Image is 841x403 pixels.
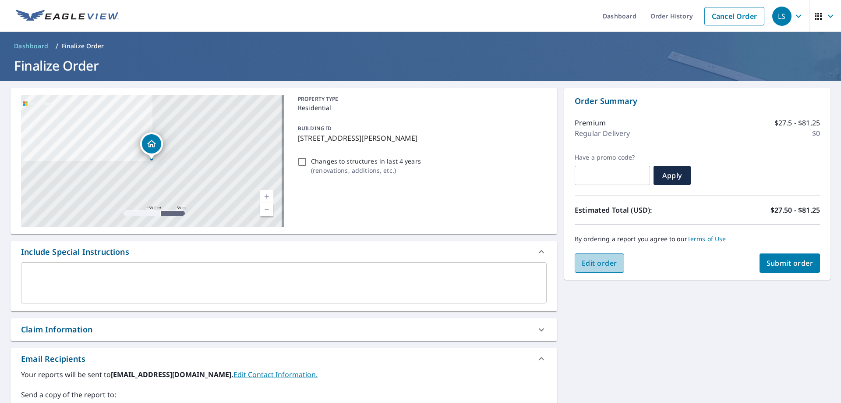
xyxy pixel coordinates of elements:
p: [STREET_ADDRESS][PERSON_NAME] [298,133,543,143]
p: Order Summary [575,95,820,107]
p: Regular Delivery [575,128,630,139]
label: Have a promo code? [575,153,650,161]
a: EditContactInfo [233,370,318,379]
label: Send a copy of the report to: [21,389,547,400]
a: Terms of Use [687,235,726,243]
a: Cancel Order [704,7,764,25]
span: Submit order [767,258,813,268]
div: Dropped pin, building 1, Residential property, 19 Kennedy Dr Downingtown, PA 19335 [140,132,163,160]
a: Dashboard [11,39,52,53]
p: $27.50 - $81.25 [770,205,820,215]
a: Current Level 17, Zoom Out [260,203,273,216]
p: Changes to structures in last 4 years [311,157,421,166]
div: Include Special Instructions [11,241,557,262]
p: Residential [298,103,543,112]
div: Email Recipients [21,353,85,365]
label: Your reports will be sent to [21,369,547,380]
nav: breadcrumb [11,39,830,53]
p: BUILDING ID [298,125,332,132]
p: Premium [575,118,606,128]
div: Claim Information [21,324,92,335]
span: Edit order [582,258,617,268]
button: Submit order [760,253,820,273]
b: [EMAIL_ADDRESS][DOMAIN_NAME]. [111,370,233,379]
div: Include Special Instructions [21,246,129,258]
span: Apply [661,171,684,180]
div: LS [772,7,792,26]
a: Current Level 17, Zoom In [260,190,273,203]
span: Dashboard [14,42,49,50]
button: Apply [654,166,691,185]
p: By ordering a report you agree to our [575,235,820,243]
li: / [56,41,58,51]
p: PROPERTY TYPE [298,95,543,103]
p: Finalize Order [62,42,104,50]
p: ( renovations, additions, etc. ) [311,166,421,175]
p: $27.5 - $81.25 [774,118,820,128]
p: $0 [812,128,820,139]
p: Estimated Total (USD): [575,205,697,215]
div: Claim Information [11,318,557,341]
img: EV Logo [16,10,119,23]
div: Email Recipients [11,348,557,369]
h1: Finalize Order [11,57,830,75]
button: Edit order [575,253,624,273]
